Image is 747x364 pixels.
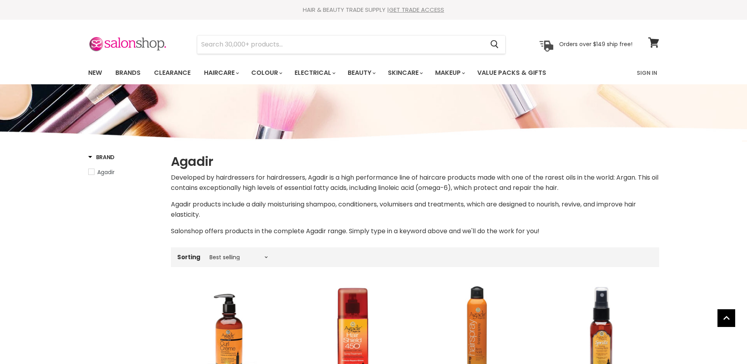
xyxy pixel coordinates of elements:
h1: Agadir [171,153,659,170]
a: Electrical [289,65,340,81]
ul: Main menu [82,61,592,84]
span: Agadir [97,168,115,176]
p: Salonshop offers products in the complete Agadir range. Simply type in a keyword above and we'll ... [171,226,659,236]
label: Sorting [177,254,200,260]
h3: Brand [88,153,115,161]
a: GET TRADE ACCESS [389,6,444,14]
a: Skincare [382,65,428,81]
a: Makeup [429,65,470,81]
form: Product [197,35,506,54]
a: New [82,65,108,81]
a: Sign In [632,65,662,81]
nav: Main [78,61,669,84]
div: HAIR & BEAUTY TRADE SUPPLY | [78,6,669,14]
a: Clearance [148,65,196,81]
a: Brands [109,65,146,81]
button: Search [484,35,505,54]
a: Haircare [198,65,244,81]
a: Beauty [342,65,380,81]
input: Search [197,35,484,54]
p: Agadir products include a daily moisturising shampoo, conditioners, volumisers and treatments, wh... [171,199,659,220]
a: Value Packs & Gifts [471,65,552,81]
a: Agadir [88,168,161,176]
a: Colour [245,65,287,81]
p: Orders over $149 ship free! [559,41,632,48]
p: Developed by hairdressers for hairdressers, Agadir is a high performance line of haircare product... [171,173,659,193]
